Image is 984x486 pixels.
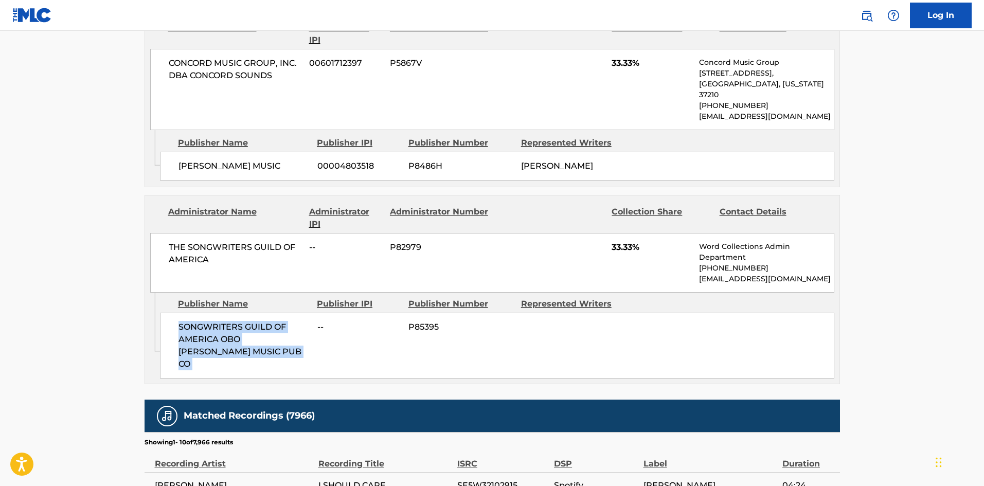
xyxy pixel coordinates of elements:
p: [EMAIL_ADDRESS][DOMAIN_NAME] [699,274,833,284]
span: [PERSON_NAME] MUSIC [178,160,310,172]
p: Word Collections Admin Department [699,241,833,263]
img: Matched Recordings [161,410,173,422]
img: help [887,9,900,22]
p: [PHONE_NUMBER] [699,100,833,111]
span: P82979 [390,241,490,254]
div: ISRC [457,447,549,470]
div: Administrator Number [390,22,490,46]
div: Help [883,5,904,26]
div: Administrator IPI [309,206,382,230]
div: Publisher Name [178,137,309,149]
div: Recording Artist [155,447,313,470]
div: Publisher Number [408,298,513,310]
span: 00601712397 [309,57,382,69]
div: Collection Share [612,206,711,230]
div: Administrator IPI [309,22,382,46]
div: Administrator Name [168,22,301,46]
div: Drag [936,447,942,478]
span: P5867V [390,57,490,69]
div: Administrator Number [390,206,490,230]
div: Contact Details [720,22,819,46]
div: Duration [782,447,835,470]
div: Label [643,447,777,470]
div: Contact Details [720,206,819,230]
a: Log In [910,3,972,28]
div: Collection Share [612,22,711,46]
img: MLC Logo [12,8,52,23]
div: Publisher IPI [317,137,401,149]
span: -- [309,241,382,254]
span: [PERSON_NAME] [521,161,593,171]
span: 00004803518 [317,160,401,172]
p: [STREET_ADDRESS], [699,68,833,79]
a: Public Search [856,5,877,26]
span: -- [317,321,401,333]
span: CONCORD MUSIC GROUP, INC. DBA CONCORD SOUNDS [169,57,302,82]
span: P8486H [408,160,513,172]
div: Represented Writers [521,298,626,310]
p: [PHONE_NUMBER] [699,263,833,274]
span: SONGWRITERS GUILD OF AMERICA OBO [PERSON_NAME] MUSIC PUB CO [178,321,310,370]
div: Publisher Number [408,137,513,149]
span: 33.33% [612,241,691,254]
p: Concord Music Group [699,57,833,68]
h5: Matched Recordings (7966) [184,410,315,422]
div: Represented Writers [521,137,626,149]
span: THE SONGWRITERS GUILD OF AMERICA [169,241,302,266]
p: [EMAIL_ADDRESS][DOMAIN_NAME] [699,111,833,122]
div: Publisher Name [178,298,309,310]
p: Showing 1 - 10 of 7,966 results [145,438,233,447]
iframe: Chat Widget [933,437,984,486]
span: 33.33% [612,57,691,69]
div: Recording Title [318,447,452,470]
div: Administrator Name [168,206,301,230]
div: DSP [554,447,638,470]
img: search [861,9,873,22]
p: [GEOGRAPHIC_DATA], [US_STATE] 37210 [699,79,833,100]
span: P85395 [408,321,513,333]
div: Publisher IPI [317,298,401,310]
